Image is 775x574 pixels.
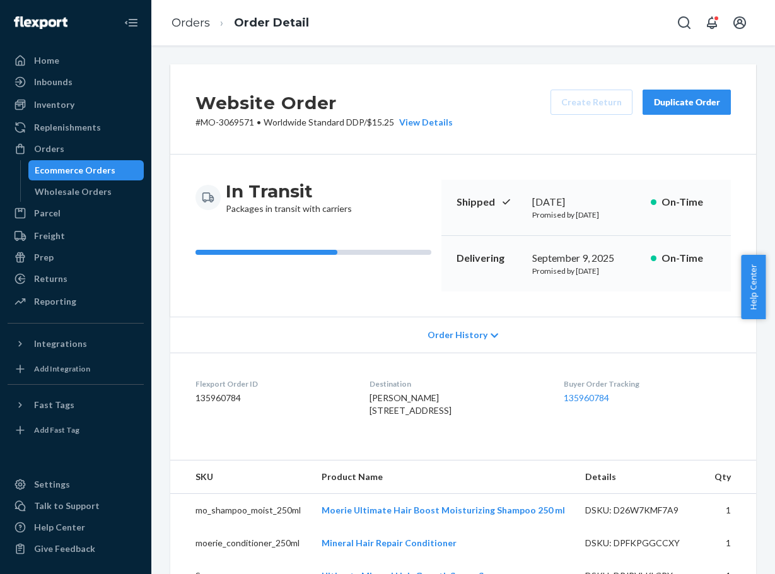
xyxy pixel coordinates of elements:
th: SKU [170,460,312,494]
p: Promised by [DATE] [532,209,641,220]
span: Order History [428,329,487,341]
div: Parcel [34,207,61,220]
a: Wholesale Orders [28,182,144,202]
a: Order Detail [234,16,309,30]
a: Mineral Hair Repair Conditioner [322,537,457,548]
div: Add Fast Tag [34,425,79,435]
button: Talk to Support [8,496,144,516]
a: Orders [8,139,144,159]
span: [PERSON_NAME] [STREET_ADDRESS] [370,392,452,416]
h2: Website Order [195,90,453,116]
a: Settings [8,474,144,495]
div: September 9, 2025 [532,251,641,266]
a: Prep [8,247,144,267]
p: Delivering [457,251,522,266]
span: • [257,117,261,127]
button: Close Navigation [119,10,144,35]
td: mo_shampoo_moist_250ml [170,494,312,527]
button: Duplicate Order [643,90,731,115]
button: Open Search Box [672,10,697,35]
p: Promised by [DATE] [532,266,641,276]
a: Replenishments [8,117,144,138]
a: Home [8,50,144,71]
td: moerie_conditioner_250ml [170,527,312,559]
div: Home [34,54,59,67]
a: 135960784 [564,392,609,403]
div: Duplicate Order [653,96,720,108]
a: Parcel [8,203,144,223]
div: Settings [34,478,70,491]
div: Fast Tags [34,399,74,411]
iframe: Opens a widget where you can chat to one of our agents [695,536,762,568]
div: Integrations [34,337,87,350]
a: Inbounds [8,72,144,92]
ol: breadcrumbs [161,4,319,42]
p: Shipped [457,195,522,209]
button: Give Feedback [8,539,144,559]
dt: Buyer Order Tracking [564,378,731,389]
button: Integrations [8,334,144,354]
th: Qty [704,460,756,494]
div: Wholesale Orders [35,185,112,198]
th: Details [575,460,704,494]
div: Reporting [34,295,76,308]
a: Ecommerce Orders [28,160,144,180]
div: Give Feedback [34,542,95,555]
div: DSKU: DPFKPGGCCXY [585,537,694,549]
div: Add Integration [34,363,90,374]
a: Freight [8,226,144,246]
button: Open account menu [727,10,752,35]
div: Freight [34,230,65,242]
div: Prep [34,251,54,264]
span: Worldwide Standard DDP [264,117,364,127]
div: Ecommerce Orders [35,164,115,177]
button: Help Center [741,255,766,319]
dd: 135960784 [195,392,349,404]
dt: Destination [370,378,543,389]
p: # MO-3069571 / $15.25 [195,116,453,129]
div: Packages in transit with carriers [226,180,352,215]
a: Returns [8,269,144,289]
div: Inbounds [34,76,73,88]
a: Add Fast Tag [8,420,144,440]
a: Help Center [8,517,144,537]
button: View Details [394,116,453,129]
a: Reporting [8,291,144,312]
div: Replenishments [34,121,101,134]
button: Fast Tags [8,395,144,415]
div: Help Center [34,521,85,534]
h3: In Transit [226,180,352,202]
a: Moerie Ultimate Hair Boost Moisturizing Shampoo 250 ml [322,505,565,515]
button: Create Return [551,90,632,115]
div: Talk to Support [34,500,100,512]
td: 1 [704,494,756,527]
dt: Flexport Order ID [195,378,349,389]
div: Orders [34,143,64,155]
a: Orders [172,16,210,30]
div: DSKU: D26W7KMF7A9 [585,504,694,517]
div: Inventory [34,98,74,111]
td: 1 [704,527,756,559]
p: On-Time [661,195,716,209]
button: Open notifications [699,10,725,35]
a: Inventory [8,95,144,115]
a: Add Integration [8,359,144,379]
th: Product Name [312,460,576,494]
div: [DATE] [532,195,641,209]
p: On-Time [661,251,716,266]
div: Returns [34,272,67,285]
img: Flexport logo [14,16,67,29]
